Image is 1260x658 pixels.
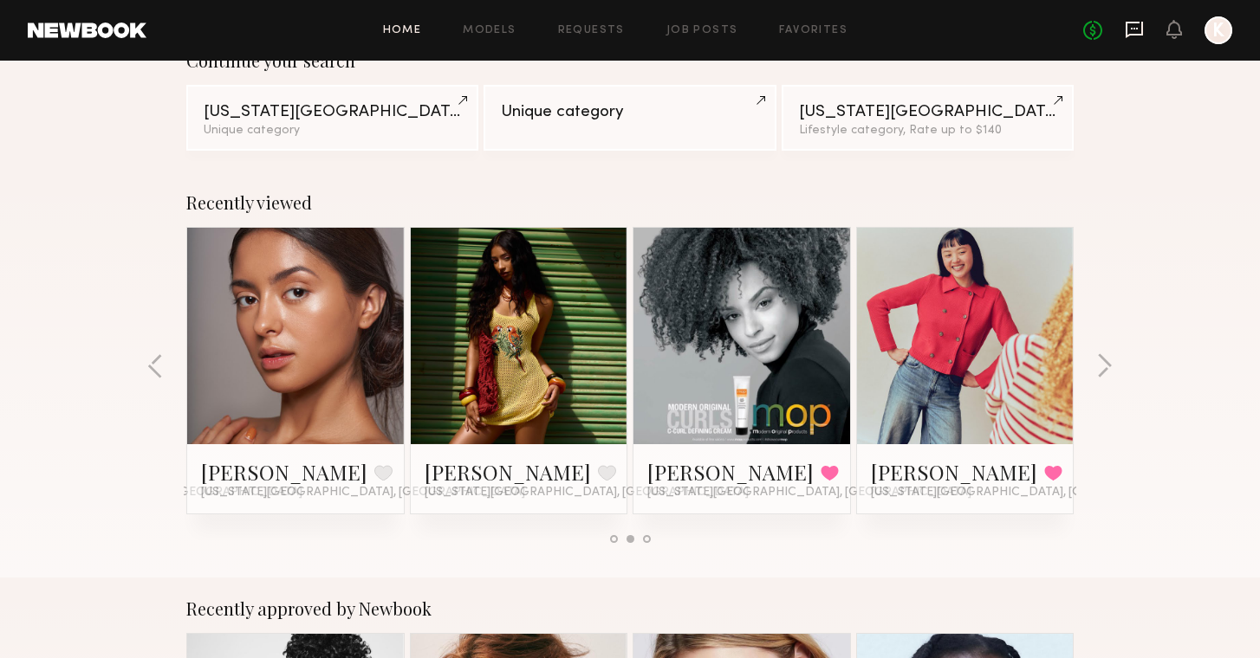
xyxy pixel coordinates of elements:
a: Home [383,25,422,36]
div: Continue your search [186,50,1074,71]
span: [US_STATE][GEOGRAPHIC_DATA], [GEOGRAPHIC_DATA] [425,486,749,500]
a: [PERSON_NAME] [647,458,814,486]
a: [PERSON_NAME] [871,458,1037,486]
a: [US_STATE][GEOGRAPHIC_DATA]Unique category [186,85,478,151]
a: Requests [558,25,625,36]
a: [PERSON_NAME] [201,458,367,486]
a: [PERSON_NAME] [425,458,591,486]
a: Job Posts [666,25,738,36]
a: [US_STATE][GEOGRAPHIC_DATA]Lifestyle category, Rate up to $140 [782,85,1074,151]
span: [US_STATE][GEOGRAPHIC_DATA], [GEOGRAPHIC_DATA] [647,486,971,500]
div: Unique category [204,125,461,137]
span: [US_STATE][GEOGRAPHIC_DATA], [GEOGRAPHIC_DATA] [201,486,525,500]
span: [US_STATE][GEOGRAPHIC_DATA], [GEOGRAPHIC_DATA] [871,486,1195,500]
div: Recently viewed [186,192,1074,213]
div: Unique category [501,104,758,120]
a: Favorites [779,25,848,36]
a: Models [463,25,516,36]
a: K [1205,16,1232,44]
a: Unique category [484,85,776,151]
div: [US_STATE][GEOGRAPHIC_DATA] [204,104,461,120]
div: Lifestyle category, Rate up to $140 [799,125,1056,137]
div: Recently approved by Newbook [186,598,1074,619]
div: [US_STATE][GEOGRAPHIC_DATA] [799,104,1056,120]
